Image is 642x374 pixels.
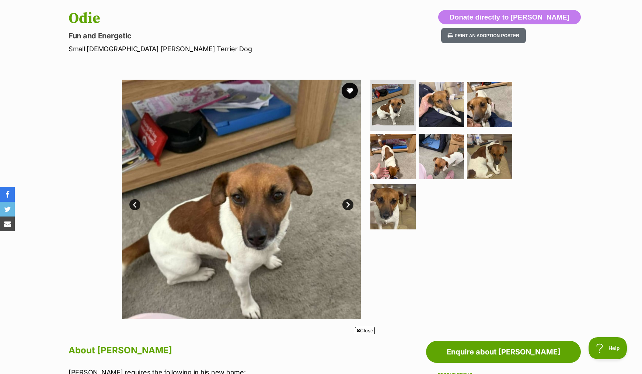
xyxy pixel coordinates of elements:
img: Photo of Odie [361,80,600,319]
img: Photo of Odie [370,134,416,179]
span: Close [355,327,375,334]
a: Next [342,199,353,210]
a: Prev [129,199,140,210]
img: Photo of Odie [370,184,416,229]
button: Donate directly to [PERSON_NAME] [438,10,581,25]
img: Photo of Odie [122,80,361,319]
button: Print an adoption poster [441,28,526,43]
p: Fun and Energetic [69,31,380,41]
a: Enquire about [PERSON_NAME] [426,341,581,363]
p: Small [DEMOGRAPHIC_DATA] [PERSON_NAME] Terrier Dog [69,44,380,54]
h1: Odie [69,10,380,27]
iframe: Help Scout Beacon - Open [589,337,627,359]
button: favourite [342,83,358,99]
img: Photo of Odie [372,84,414,125]
img: Photo of Odie [419,134,464,179]
h2: About [PERSON_NAME] [69,342,373,359]
img: Photo of Odie [467,134,512,179]
img: consumer-privacy-logo.png [1,1,7,7]
iframe: Advertisement [187,337,455,370]
img: Photo of Odie [419,82,464,127]
img: Photo of Odie [467,82,512,127]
